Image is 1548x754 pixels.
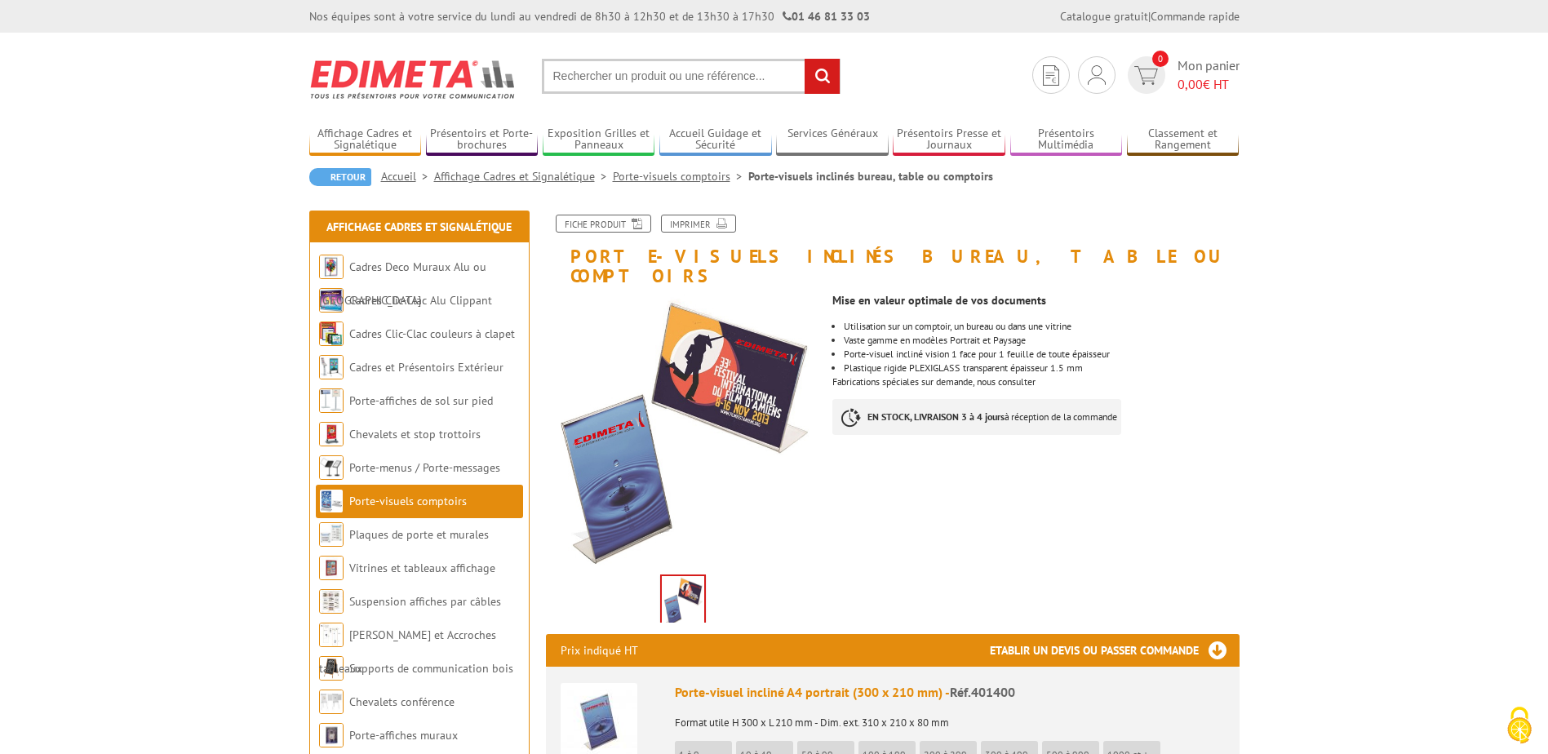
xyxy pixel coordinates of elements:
[349,460,500,475] a: Porte-menus / Porte-messages
[950,684,1015,700] span: Réf.401400
[319,589,344,614] img: Suspension affiches par câbles
[844,349,1239,359] li: Porte-visuel incliné vision 1 face pour 1 feuille de toute épaisseur
[1178,56,1240,94] span: Mon panier
[675,683,1225,702] div: Porte-visuel incliné A4 portrait (300 x 210 mm) -
[844,363,1239,373] p: Plastique rigide PLEXIGLASS transparent épaisseur 1.5 mm
[659,126,772,153] a: Accueil Guidage et Sécurité
[319,255,344,279] img: Cadres Deco Muraux Alu ou Bois
[349,427,481,441] a: Chevalets et stop trottoirs
[661,215,736,233] a: Imprimer
[319,322,344,346] img: Cadres Clic-Clac couleurs à clapet
[675,706,1225,729] p: Format utile H 300 x L 210 mm - Dim. ext. 310 x 210 x 80 mm
[832,286,1251,451] div: Fabrications spéciales sur demande, nous consulter
[1088,65,1106,85] img: devis rapide
[1127,126,1240,153] a: Classement et Rangement
[543,126,655,153] a: Exposition Grilles et Panneaux
[319,522,344,547] img: Plaques de porte et murales
[832,399,1121,435] p: à réception de la commande
[319,388,344,413] img: Porte-affiches de sol sur pied
[349,694,455,709] a: Chevalets conférence
[319,723,344,747] img: Porte-affiches muraux
[349,360,503,375] a: Cadres et Présentoirs Extérieur
[426,126,539,153] a: Présentoirs et Porte-brochures
[1060,8,1240,24] div: |
[893,126,1005,153] a: Présentoirs Presse et Journaux
[434,169,613,184] a: Affichage Cadres et Signalétique
[319,259,486,308] a: Cadres Deco Muraux Alu ou [GEOGRAPHIC_DATA]
[1499,705,1540,746] img: Cookies (fenêtre modale)
[309,8,870,24] div: Nos équipes sont à votre service du lundi au vendredi de 8h30 à 12h30 et de 13h30 à 17h30
[1134,66,1158,85] img: devis rapide
[349,527,489,542] a: Plaques de porte et murales
[990,634,1240,667] h3: Etablir un devis ou passer commande
[776,126,889,153] a: Services Généraux
[556,215,651,233] a: Fiche produit
[319,628,496,676] a: [PERSON_NAME] et Accroches tableaux
[1124,56,1240,94] a: devis rapide 0 Mon panier 0,00€ HT
[783,9,870,24] strong: 01 46 81 33 03
[309,168,371,186] a: Retour
[662,576,704,627] img: porte_visuels_comptoirs_401400_1.jpg
[1151,9,1240,24] a: Commande rapide
[1060,9,1148,24] a: Catalogue gratuit
[832,293,1046,308] strong: Mise en valeur optimale de vos documents
[349,561,495,575] a: Vitrines et tableaux affichage
[805,59,840,94] input: rechercher
[319,690,344,714] img: Chevalets conférence
[349,393,493,408] a: Porte-affiches de sol sur pied
[319,355,344,379] img: Cadres et Présentoirs Extérieur
[349,728,458,743] a: Porte-affiches muraux
[1010,126,1123,153] a: Présentoirs Multimédia
[319,422,344,446] img: Chevalets et stop trottoirs
[319,489,344,513] img: Porte-visuels comptoirs
[319,556,344,580] img: Vitrines et tableaux affichage
[542,59,841,94] input: Rechercher un produit ou une référence...
[748,168,993,184] li: Porte-visuels inclinés bureau, table ou comptoirs
[381,169,434,184] a: Accueil
[309,49,517,109] img: Edimeta
[349,494,467,508] a: Porte-visuels comptoirs
[613,169,748,184] a: Porte-visuels comptoirs
[1491,699,1548,754] button: Cookies (fenêtre modale)
[1178,75,1240,94] span: € HT
[349,293,492,308] a: Cadres Clic-Clac Alu Clippant
[319,455,344,480] img: Porte-menus / Porte-messages
[349,661,513,676] a: Supports de communication bois
[1178,76,1203,92] span: 0,00
[867,410,1005,423] strong: EN STOCK, LIVRAISON 3 à 4 jours
[349,594,501,609] a: Suspension affiches par câbles
[1152,51,1169,67] span: 0
[844,322,1239,331] li: Utilisation sur un comptoir, un bureau ou dans une vitrine
[546,294,821,569] img: porte_visuels_comptoirs_401400_1.jpg
[1043,65,1059,86] img: devis rapide
[326,220,512,234] a: Affichage Cadres et Signalétique
[534,215,1252,286] h1: Porte-visuels inclinés bureau, table ou comptoirs
[319,623,344,647] img: Cimaises et Accroches tableaux
[561,634,638,667] p: Prix indiqué HT
[309,126,422,153] a: Affichage Cadres et Signalétique
[844,335,1239,345] li: Vaste gamme en modèles Portrait et Paysage
[349,326,515,341] a: Cadres Clic-Clac couleurs à clapet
